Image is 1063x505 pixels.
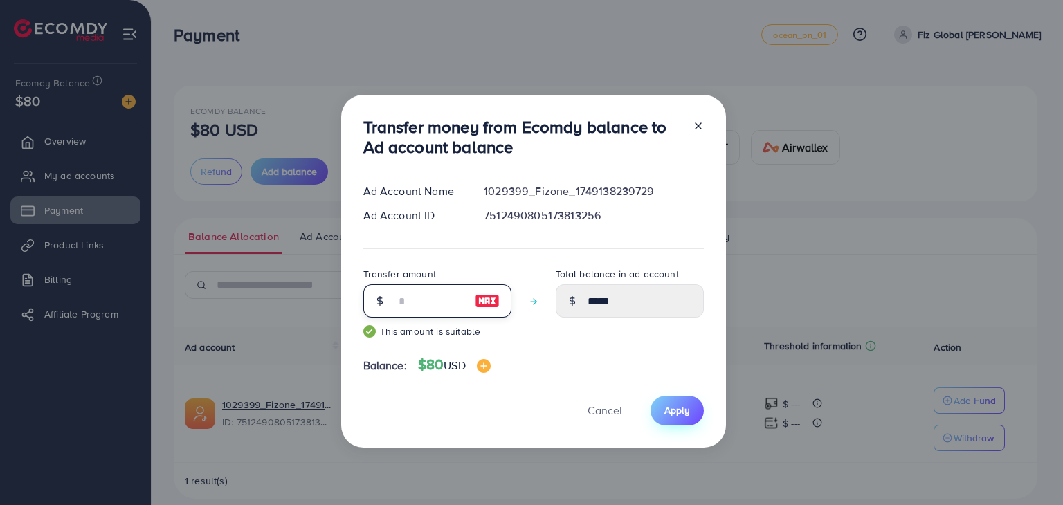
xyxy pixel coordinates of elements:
label: Total balance in ad account [556,267,679,281]
div: 1029399_Fizone_1749138239729 [473,183,714,199]
div: Ad Account ID [352,208,473,223]
iframe: Chat [1004,443,1053,495]
h3: Transfer money from Ecomdy balance to Ad account balance [363,117,682,157]
div: 7512490805173813256 [473,208,714,223]
span: Apply [664,403,690,417]
span: Cancel [588,403,622,418]
img: image [475,293,500,309]
button: Apply [651,396,704,425]
img: image [477,359,491,373]
div: Ad Account Name [352,183,473,199]
small: This amount is suitable [363,324,511,338]
span: Balance: [363,358,407,374]
span: USD [444,358,465,373]
button: Cancel [570,396,639,425]
h4: $80 [418,356,491,374]
img: guide [363,325,376,338]
label: Transfer amount [363,267,436,281]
